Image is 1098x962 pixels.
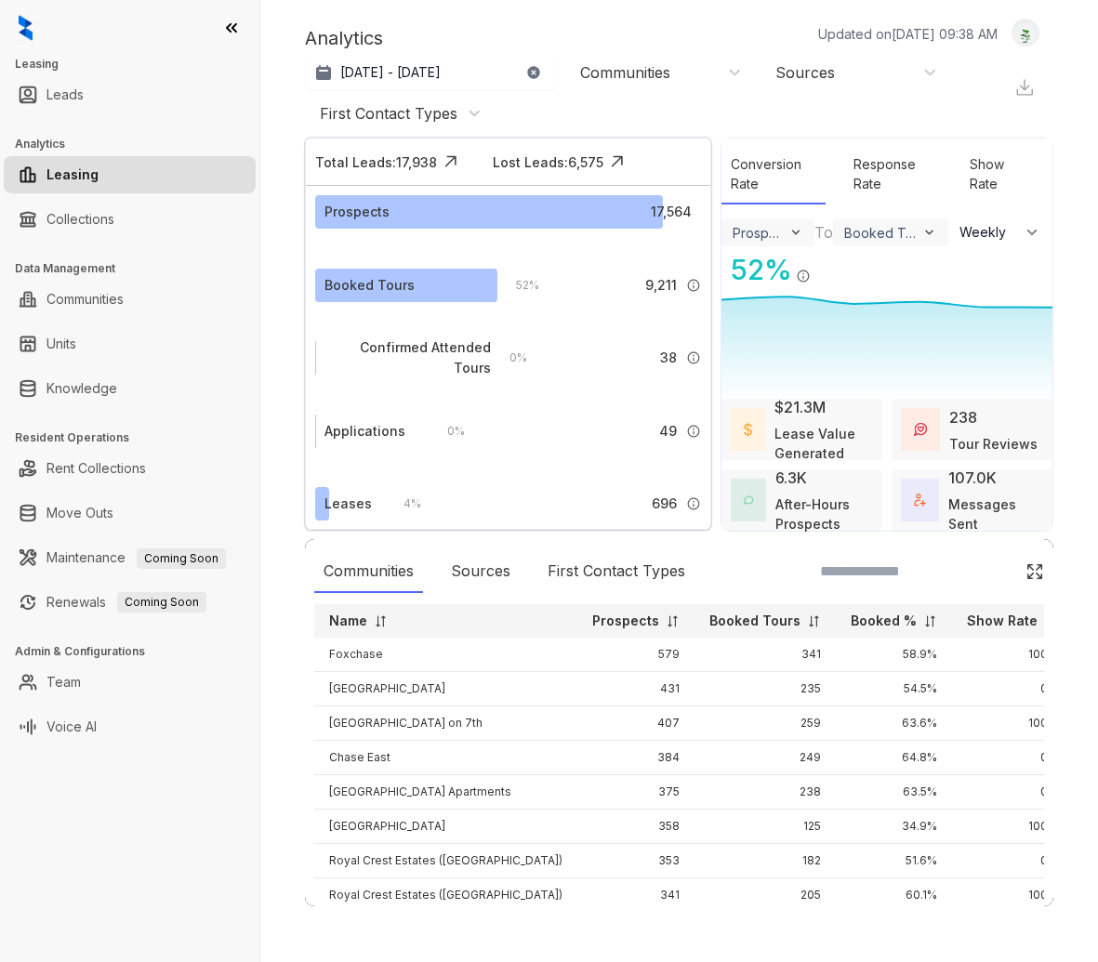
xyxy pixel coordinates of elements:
[651,202,692,222] span: 17,564
[807,614,821,628] img: sorting
[652,494,677,514] span: 696
[117,592,206,613] span: Coming Soon
[914,494,926,506] img: TotalFum
[948,494,1043,534] div: Messages Sent
[949,406,977,428] div: 238
[686,350,701,365] img: Info
[921,225,937,241] img: ViewFilterArrow
[733,225,784,241] div: Prospects
[137,548,226,569] span: Coming Soon
[959,223,1016,242] span: Weekly
[923,614,937,628] img: sorting
[437,148,465,176] img: Click Icon
[686,278,701,293] img: Info
[4,76,256,113] li: Leads
[659,421,677,441] span: 49
[4,539,256,576] li: Maintenance
[645,275,677,296] span: 9,211
[46,370,117,407] a: Knowledge
[695,638,836,672] td: 341
[811,252,839,280] img: Click Icon
[314,638,577,672] td: Foxchase
[314,672,577,706] td: [GEOGRAPHIC_DATA]
[491,348,527,368] div: 0 %
[46,156,99,193] a: Leasing
[603,148,631,176] img: Click Icon
[952,810,1073,844] td: 100%
[46,494,113,532] a: Move Outs
[305,24,383,52] p: Analytics
[305,56,556,89] button: [DATE] - [DATE]
[15,260,259,277] h3: Data Management
[46,281,124,318] a: Communities
[314,741,577,775] td: Chase East
[844,145,941,204] div: Response Rate
[695,706,836,741] td: 259
[775,62,835,83] div: Sources
[775,467,807,489] div: 6.3K
[949,434,1038,454] div: Tour Reviews
[695,878,836,913] td: 205
[967,612,1038,630] p: Show Rate
[4,584,256,621] li: Renewals
[960,145,1034,204] div: Show Rate
[952,741,1073,775] td: 0%
[709,612,800,630] p: Booked Tours
[314,878,577,913] td: Royal Crest Estates ([GEOGRAPHIC_DATA])
[577,638,695,672] td: 579
[814,221,833,244] div: To
[374,614,388,628] img: sorting
[340,63,441,82] p: [DATE] - [DATE]
[4,664,256,701] li: Team
[686,496,701,511] img: Info
[952,878,1073,913] td: 100%
[46,450,146,487] a: Rent Collections
[774,396,826,418] div: $21.3M
[15,643,259,660] h3: Admin & Configurations
[46,584,206,621] a: RenewalsComing Soon
[324,421,405,441] div: Applications
[986,563,1002,579] img: SearchIcon
[320,103,457,124] div: First Contact Types
[836,844,952,878] td: 51.6%
[775,494,873,534] div: After-Hours Prospects
[695,810,836,844] td: 125
[329,612,367,630] p: Name
[818,24,998,44] p: Updated on [DATE] 09:38 AM
[577,741,695,775] td: 384
[577,672,695,706] td: 431
[324,494,372,514] div: Leases
[385,494,421,514] div: 4 %
[836,672,952,706] td: 54.5%
[948,216,1052,249] button: Weekly
[721,145,826,204] div: Conversion Rate
[15,136,259,152] h3: Analytics
[774,424,873,463] div: Lease Value Generated
[15,56,259,72] h3: Leasing
[851,612,917,630] p: Booked %
[952,706,1073,741] td: 100%
[4,450,256,487] li: Rent Collections
[844,225,918,241] div: Booked Tours
[592,612,659,630] p: Prospects
[1014,77,1035,98] img: Download
[744,422,752,436] img: LeaseValue
[442,550,520,593] div: Sources
[695,775,836,810] td: 238
[952,775,1073,810] td: 0%
[580,62,670,83] div: Communities
[577,878,695,913] td: 341
[1012,23,1038,43] img: UserAvatar
[686,424,701,439] img: Info
[695,672,836,706] td: 235
[796,269,811,283] img: Info
[788,225,803,240] img: ViewFilterArrow
[914,423,927,436] img: TourReviews
[314,775,577,810] td: [GEOGRAPHIC_DATA] Apartments
[324,337,491,378] div: Confirmed Attended Tours
[836,810,952,844] td: 34.9%
[836,775,952,810] td: 63.5%
[836,741,952,775] td: 64.8%
[660,348,677,368] span: 38
[836,878,952,913] td: 60.1%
